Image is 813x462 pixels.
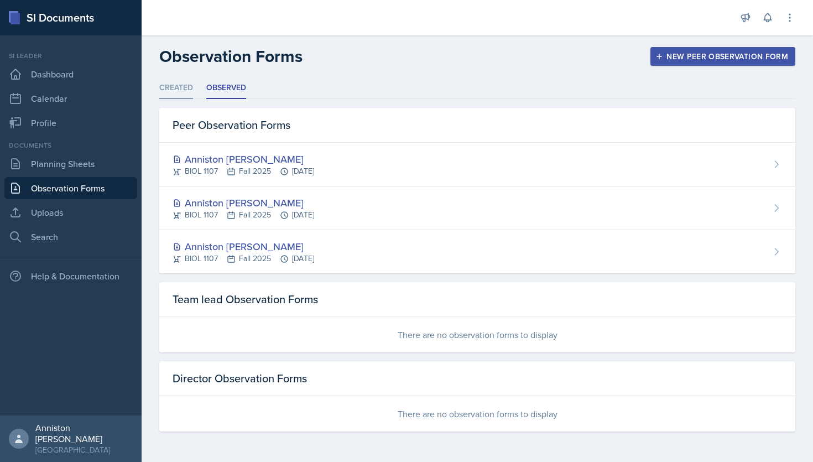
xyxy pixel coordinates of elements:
h2: Observation Forms [159,46,303,66]
li: Created [159,77,193,99]
a: Anniston [PERSON_NAME] BIOL 1107Fall 2025[DATE] [159,143,795,186]
div: Director Observation Forms [159,361,795,396]
div: New Peer Observation Form [658,52,788,61]
div: Si leader [4,51,137,61]
a: Dashboard [4,63,137,85]
a: Calendar [4,87,137,110]
div: BIOL 1107 Fall 2025 [DATE] [173,253,314,264]
div: BIOL 1107 Fall 2025 [DATE] [173,209,314,221]
a: Planning Sheets [4,153,137,175]
div: Documents [4,141,137,150]
div: Help & Documentation [4,265,137,287]
div: There are no observation forms to display [159,317,795,352]
a: Observation Forms [4,177,137,199]
a: Anniston [PERSON_NAME] BIOL 1107Fall 2025[DATE] [159,230,795,273]
div: Anniston [PERSON_NAME] [35,422,133,444]
a: Search [4,226,137,248]
div: Anniston [PERSON_NAME] [173,239,314,254]
li: Observed [206,77,246,99]
div: BIOL 1107 Fall 2025 [DATE] [173,165,314,177]
div: Peer Observation Forms [159,108,795,143]
button: New Peer Observation Form [650,47,795,66]
div: Anniston [PERSON_NAME] [173,152,314,167]
div: [GEOGRAPHIC_DATA] [35,444,133,455]
div: There are no observation forms to display [159,396,795,432]
a: Anniston [PERSON_NAME] BIOL 1107Fall 2025[DATE] [159,186,795,230]
div: Team lead Observation Forms [159,282,795,317]
a: Uploads [4,201,137,224]
a: Profile [4,112,137,134]
div: Anniston [PERSON_NAME] [173,195,314,210]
